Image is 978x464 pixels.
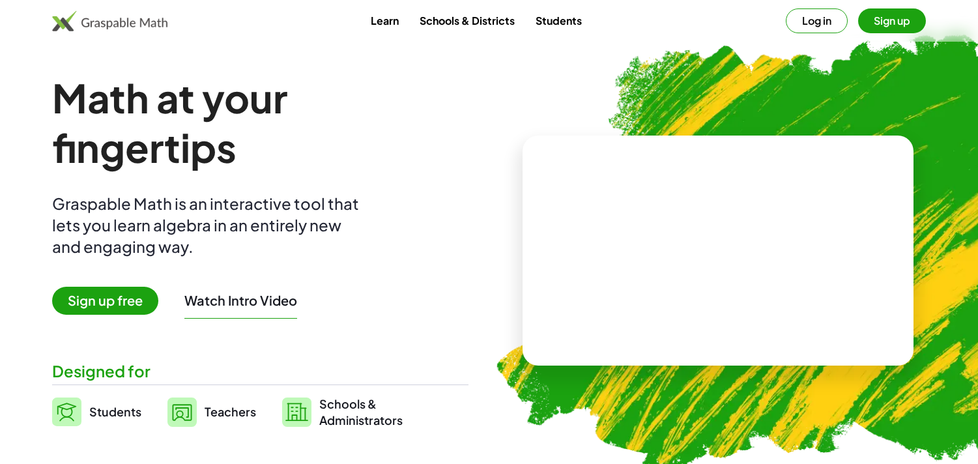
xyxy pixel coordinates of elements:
video: What is this? This is dynamic math notation. Dynamic math notation plays a central role in how Gr... [620,202,816,300]
img: svg%3e [282,398,311,427]
button: Watch Intro Video [184,292,297,309]
img: svg%3e [52,398,81,426]
button: Sign up [858,8,926,33]
button: Log in [786,8,848,33]
span: Students [89,404,141,419]
img: svg%3e [167,398,197,427]
a: Schools & Districts [409,8,525,33]
h1: Math at your fingertips [52,73,467,172]
span: Teachers [205,404,256,419]
a: Schools &Administrators [282,396,403,428]
a: Students [525,8,592,33]
a: Learn [360,8,409,33]
a: Teachers [167,396,256,428]
span: Sign up free [52,287,158,315]
div: Designed for [52,360,468,382]
a: Students [52,396,141,428]
span: Schools & Administrators [319,396,403,428]
div: Graspable Math is an interactive tool that lets you learn algebra in an entirely new and engaging... [52,193,365,257]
